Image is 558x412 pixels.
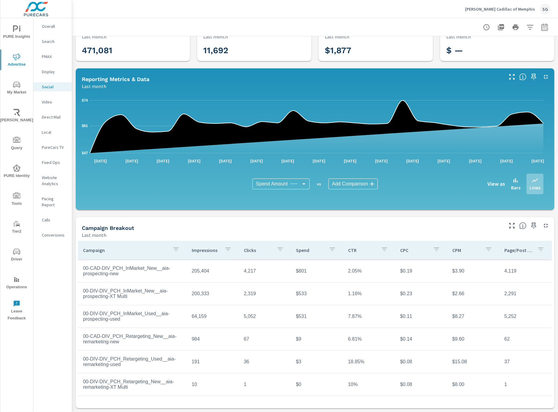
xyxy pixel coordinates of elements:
p: Video [42,99,67,105]
p: Spend [296,247,324,253]
h3: 11,692 [203,45,305,56]
span: Understand Social data over time and see how metrics compare to each other. [519,73,526,80]
td: $0 [291,377,343,392]
td: $3 [291,354,343,369]
td: 62 [500,332,552,347]
p: [DATE] [496,158,517,164]
span: Driver [2,248,31,263]
td: $8.27 [447,309,500,324]
p: [DATE] [402,158,423,164]
div: Local [33,128,72,137]
p: Impressions [192,247,220,253]
div: Fixed Ops [33,158,72,167]
p: [DATE] [340,158,361,164]
button: Minimize Widget [541,221,551,231]
td: 191 [187,354,239,369]
p: Campaign [83,247,168,253]
td: $0.23 [395,286,447,301]
div: Website Analytics [33,173,72,188]
p: [DATE] [308,158,330,164]
td: 00-DIV-DIV_PCH_Retargeting_Used__aia-remarketing-used [78,352,187,372]
span: Advertise [2,53,31,68]
p: Page/Post Action [504,247,532,253]
text: $74 [82,98,88,103]
td: $0.14 [395,332,447,347]
td: 10% [343,377,395,392]
td: $15.08 [447,354,500,369]
div: Overall [33,22,72,31]
span: PURE Insights [2,25,31,40]
p: Last month [82,83,106,90]
td: 7.87% [343,309,395,324]
td: 64,159 [187,309,239,324]
span: Save this to your personalized report [529,72,539,82]
p: Overall [42,23,67,29]
span: Spend Amount [256,181,288,187]
text: $61 [82,124,88,128]
td: 00-DIV-DIV_PCH_InMarket_New__aia-prospecting-XT Multi [78,283,187,304]
td: 1 [239,377,291,392]
h5: Campaign Breakout [82,225,134,231]
td: 200,333 [187,286,239,301]
td: 00-DIV-DIV_PCH_InMarket_Used__aia-prospecting-used [78,306,187,327]
span: Add Comparison [332,181,368,187]
button: Minimize Widget [541,72,551,82]
p: [DATE] [527,158,548,164]
td: 1.16% [343,286,395,301]
span: Tools [2,192,31,207]
span: My Market [2,81,31,96]
p: [DATE] [184,158,205,164]
button: Apply Filters [524,21,536,33]
p: [DATE] [371,158,392,164]
td: 36 [239,354,291,369]
td: 00-CAD-DIV_PCH_Retargeting_New__aia-remarketing-new [78,329,187,349]
span: Save this to your personalized report [529,221,539,231]
p: PMAX [42,54,67,60]
p: CPM [452,247,480,253]
p: Last month [82,231,106,239]
div: Direct Mail [33,113,72,122]
td: $9.60 [447,332,500,347]
div: Add Comparison [328,178,378,189]
td: 5,252 [500,309,552,324]
td: 10 [187,377,239,392]
div: Conversions [33,231,72,240]
span: Tier2 [2,220,31,235]
td: 18.85% [343,354,395,369]
p: CPC [400,247,428,253]
td: 2,319 [239,286,291,301]
td: $3.90 [447,263,500,279]
td: 205,404 [187,263,239,279]
td: 4,119 [500,263,552,279]
td: $2.66 [447,286,500,301]
td: $8.00 [447,377,500,392]
p: Fixed Ops [42,159,67,165]
h5: Reporting Metrics & Data [82,76,149,82]
p: [DATE] [246,158,267,164]
button: Print Report [510,21,522,33]
p: Last month [325,33,349,40]
span: PURE Identity [2,165,31,179]
div: PureCars TV [33,143,72,152]
p: Last month [82,33,106,40]
td: 2,291 [500,286,552,301]
td: 1 [500,377,552,392]
p: [DATE] [277,158,298,164]
td: 2.05% [343,263,395,279]
p: [DATE] [90,158,111,164]
p: vs [310,181,328,187]
p: [DATE] [465,158,486,164]
p: Local [42,129,67,135]
p: Display [42,69,67,75]
p: Clicks [244,247,272,253]
p: [DATE] [121,158,142,164]
div: nav menu [0,18,33,324]
span: Operations [2,276,31,291]
div: Spend Amount [252,178,310,189]
td: 5,052 [239,309,291,324]
p: Direct Mail [42,114,67,120]
td: 00-CAD-DIV_PCH_InMarket_New__aia-prospecting-new [78,261,187,281]
button: "Export Report to PDF" [495,21,507,33]
span: Leave Feedback [2,300,31,322]
p: [DATE] [433,158,455,164]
